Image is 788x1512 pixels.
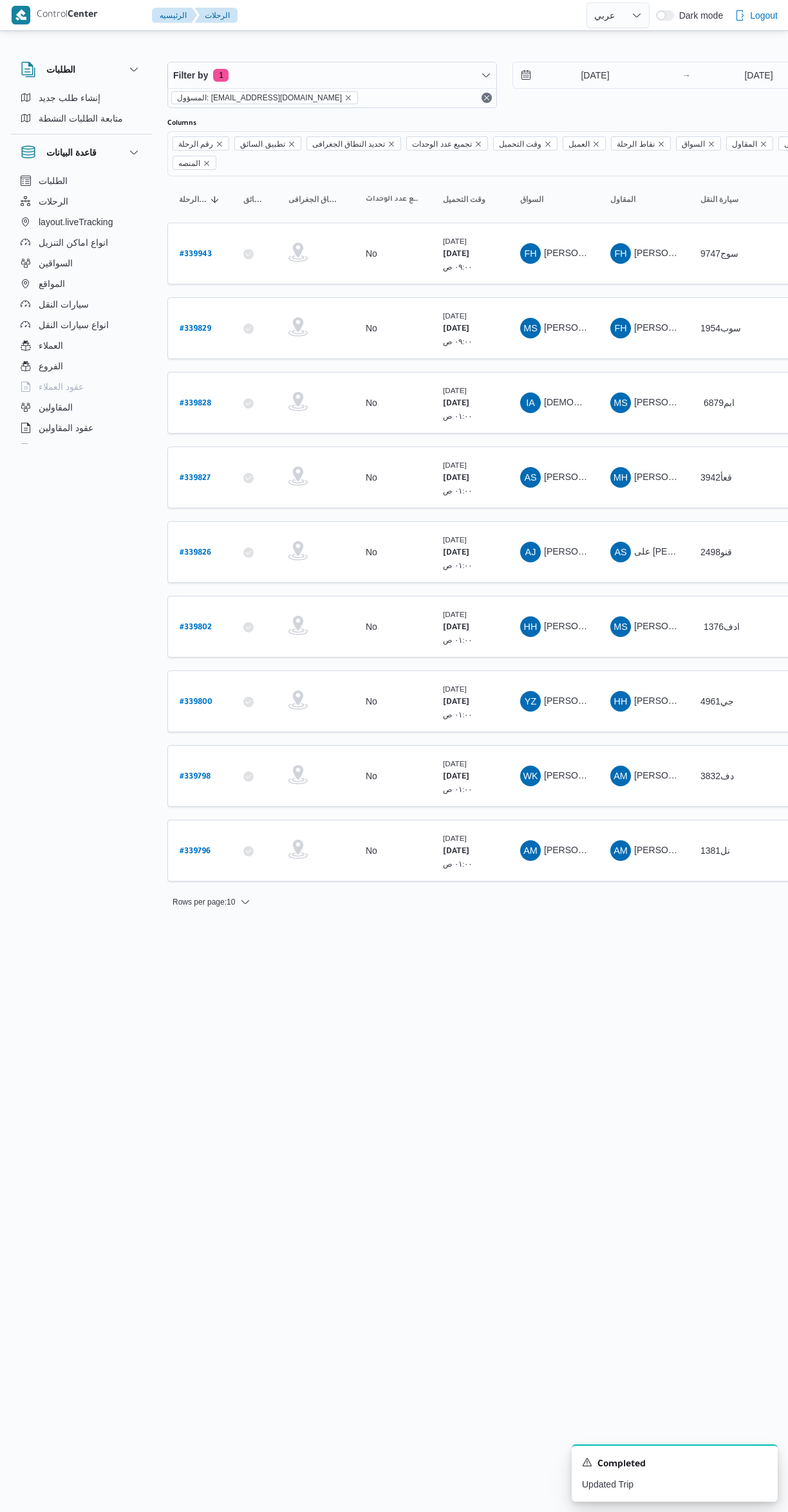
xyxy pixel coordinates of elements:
span: 1 active filters [213,69,229,82]
button: Remove العميل from selection in this group [592,140,600,148]
div: No [366,397,377,409]
span: Completed [597,1457,646,1473]
span: اجهزة التليفون [39,441,92,456]
small: ٠٩:٠٠ ص [443,337,473,346]
div: → [682,71,691,80]
div: Muhammad Hasani Muhammad Ibrahem [610,467,631,488]
span: الطلبات [39,173,68,189]
button: تطبيق السائق [238,189,270,210]
span: layout.liveTracking [39,214,113,230]
span: HH [614,691,628,712]
span: جي4961 [700,696,734,706]
span: [PERSON_NAME] [PERSON_NAME] [634,845,785,855]
span: [PERSON_NAME] [PERSON_NAME] [634,472,785,482]
b: [DATE] [443,400,469,409]
span: [PERSON_NAME] [PERSON_NAME] [544,770,695,780]
small: [DATE] [443,685,467,693]
small: ٠١:٠٠ ص [443,710,473,719]
span: رقم الرحلة [173,136,229,151]
button: المقاولين [15,397,147,418]
button: متابعة الطلبات النشطة [15,108,147,129]
small: ٠١:٠٠ ص [443,785,473,793]
span: 6879ابم [704,398,735,408]
a: #339796 [180,842,211,860]
button: انواع اماكن التنزيل [15,232,147,253]
span: تجميع عدد الوحدات [406,136,488,151]
span: وقت التحميل [443,194,485,205]
span: العميل [568,137,590,151]
b: # 339829 [180,325,211,334]
span: AS [614,542,626,562]
span: [PERSON_NAME] [PERSON_NAME] [634,770,785,780]
small: [DATE] [443,311,467,320]
button: Remove [479,90,494,106]
span: Logout [750,8,778,23]
span: المنصه [178,156,200,171]
a: #339827 [180,469,211,486]
span: تطبيق السائق [234,136,301,151]
span: على [PERSON_NAME] [634,546,727,557]
a: #339829 [180,320,211,337]
span: Filter by [173,68,208,83]
span: دف3832 [700,771,734,781]
div: الطلبات [10,88,152,134]
div: Hada Hassan Hassan Muhammad Yousf [520,616,541,637]
span: السواق [676,136,721,151]
small: [DATE] [443,610,467,618]
div: Ahmad Mjadi Yousf Abadalrahamun [610,840,631,861]
span: وقت التحميل [499,137,541,151]
span: متابعة الطلبات النشطة [39,111,123,126]
span: HH [524,616,538,637]
button: Filter by1 active filters [168,62,496,88]
div: Yasr Zain Jmuaah Mahmood [520,691,541,712]
button: Remove تحديد النطاق الجغرافى from selection in this group [388,140,395,148]
button: وقت التحميل [438,189,502,210]
button: رقم الرحلةSorted in descending order [174,189,225,210]
div: No [366,322,377,334]
small: ٠٩:٠٠ ص [443,263,473,271]
span: [PERSON_NAME] [544,322,618,333]
button: اجهزة التليفون [15,438,147,459]
div: No [366,472,377,483]
span: سوج9747 [700,248,738,259]
span: [PERSON_NAME] [PERSON_NAME] [544,845,695,855]
span: Rows per page : 10 [173,894,235,910]
a: #339800 [180,693,212,710]
span: المقاول [610,194,635,205]
button: Remove تجميع عدد الوحدات from selection in this group [474,140,482,148]
label: Columns [167,118,196,129]
span: AS [524,467,536,488]
span: FH [524,243,536,264]
span: IA [526,392,535,413]
span: YZ [525,691,536,712]
span: AM [614,766,628,786]
small: ٠١:٠٠ ص [443,636,473,644]
button: الرحلات [194,8,238,23]
div: Muhammad Slah Abad Alhada Abad Alhamaid [610,392,631,413]
span: المنصه [173,156,216,170]
button: المواقع [15,273,147,294]
svg: Sorted in descending order [210,194,220,205]
button: الطلبات [15,171,147,191]
span: 1376ادف [704,622,740,632]
span: AM [523,840,538,861]
span: [PERSON_NAME]ه تربو [634,322,730,333]
span: الرحلات [39,194,68,209]
button: remove selected entity [344,94,352,102]
span: المقاولين [39,400,73,415]
a: #339802 [180,618,212,636]
small: ٠١:٠٠ ص [443,486,473,495]
button: Remove المقاول from selection in this group [760,140,767,148]
div: Isalam Ahmad Mahmood Tah [520,392,541,413]
button: المقاول [605,189,682,210]
b: # 339802 [180,623,212,632]
button: Remove تطبيق السائق from selection in this group [288,140,295,148]
button: سيارة النقل [695,189,773,210]
span: [PERSON_NAME]ه تربو [634,248,730,258]
small: [DATE] [443,759,467,768]
button: Rows per page:10 [167,894,256,910]
span: تطبيق السائق [240,137,285,151]
div: Ftha Hassan Jlal Abo Alhassan Shrkah Trabo [610,243,631,264]
span: سيارات النقل [39,297,89,312]
span: سوب1954 [700,323,741,333]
